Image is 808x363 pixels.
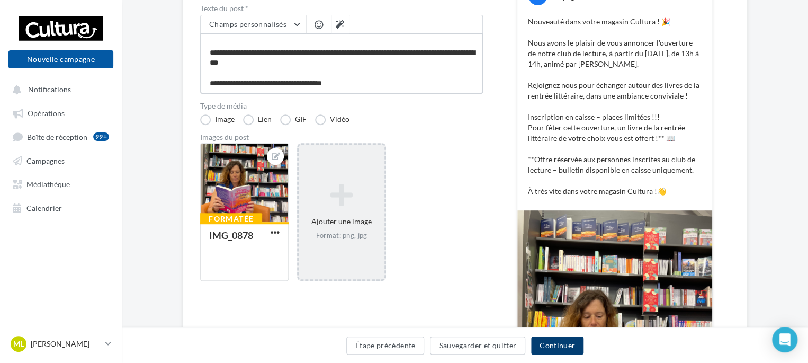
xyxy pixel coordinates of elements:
p: [PERSON_NAME] [31,339,101,349]
div: IMG_0878 [209,229,253,241]
span: Boîte de réception [27,132,87,141]
div: 99+ [93,132,109,141]
a: Campagnes [6,150,115,170]
label: Vidéo [315,114,349,125]
div: Formatée [200,213,262,225]
span: Opérations [28,109,65,118]
a: Calendrier [6,198,115,217]
button: Notifications [6,79,111,99]
button: Nouvelle campagne [8,50,113,68]
button: Sauvegarder et quitter [430,337,525,355]
span: Campagnes [26,156,65,165]
a: ML [PERSON_NAME] [8,334,113,354]
p: Nouveauté dans votre magasin Cultura ! 🎉 Nous avons le plaisir de vous annoncer l'ouverture de no... [528,16,702,197]
div: Images du post [200,134,483,141]
label: Type de média [200,102,483,110]
button: Champs personnalisés [201,15,306,33]
span: Médiathèque [26,180,70,189]
div: Open Intercom Messenger [772,327,797,352]
a: Opérations [6,103,115,122]
label: Texte du post * [200,5,483,12]
label: Lien [243,114,272,125]
label: GIF [280,114,307,125]
label: Image [200,114,235,125]
span: ML [13,339,24,349]
button: Continuer [531,337,583,355]
a: Médiathèque [6,174,115,193]
span: Notifications [28,85,71,94]
span: Calendrier [26,203,62,212]
span: Champs personnalisés [209,20,286,29]
button: Étape précédente [346,337,425,355]
a: Boîte de réception99+ [6,127,115,146]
